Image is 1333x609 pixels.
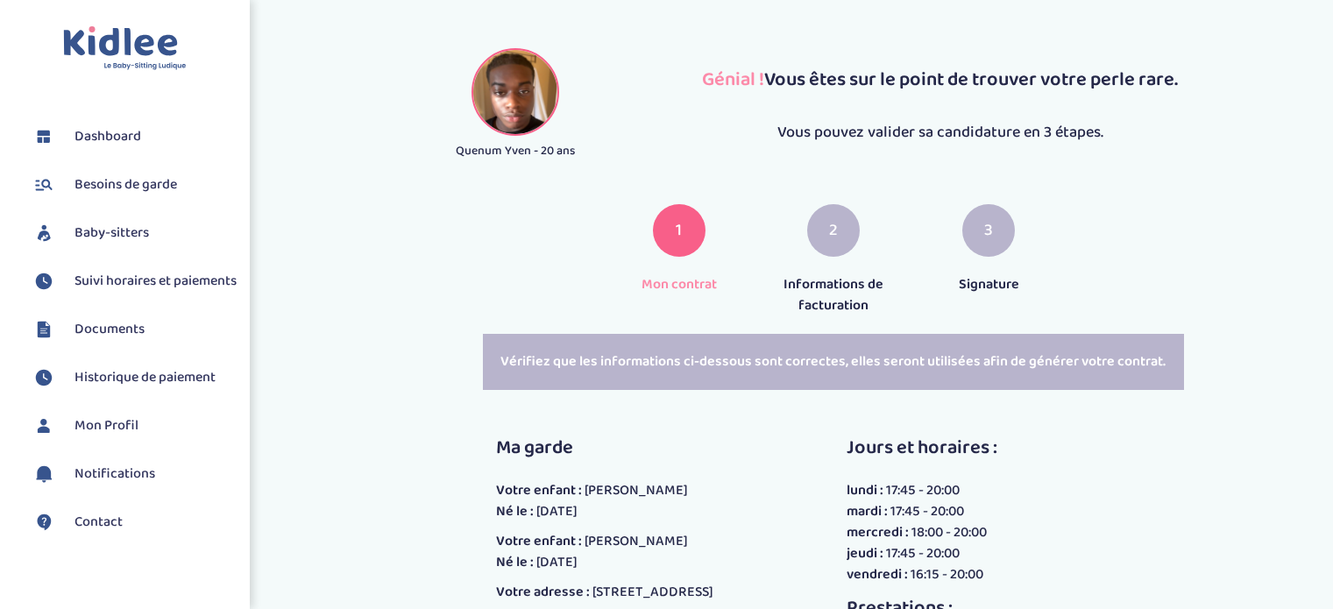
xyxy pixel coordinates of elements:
[74,367,216,388] span: Historique de paiement
[74,126,141,147] span: Dashboard
[422,142,608,160] p: Quenum Yven - 20 ans
[31,365,237,391] a: Historique de paiement
[847,500,888,522] span: mardi :
[911,563,983,585] span: 16:15 - 20:00
[31,316,237,343] a: Documents
[74,223,149,244] span: Baby-sitters
[829,218,838,244] span: 2
[496,551,534,573] span: Né le :
[31,220,57,246] img: babysitters.svg
[31,461,237,487] a: Notifications
[74,464,155,485] span: Notifications
[31,124,57,150] img: dashboard.svg
[847,542,883,564] span: jeudi :
[886,542,960,564] span: 17:45 - 20:00
[614,274,743,295] p: Mon contrat
[31,172,237,198] a: Besoins de garde
[74,512,123,533] span: Contact
[847,479,883,501] span: lundi :
[496,500,534,522] span: Né le :
[31,268,57,294] img: suivihoraire.svg
[31,413,237,439] a: Mon Profil
[74,271,237,292] span: Suivi horaires et paiements
[483,334,1184,390] div: Vérifiez que les informations ci-dessous sont correctes, elles seront utilisées afin de générer v...
[536,551,578,573] span: [DATE]
[585,530,688,552] span: [PERSON_NAME]
[847,434,1130,463] p: Jours et horaires :
[31,172,57,198] img: besoin.svg
[31,365,57,391] img: suivihoraire.svg
[31,316,57,343] img: documents.svg
[496,479,582,501] span: Votre enfant :
[592,581,713,603] span: [STREET_ADDRESS]
[496,581,590,603] span: Votre adresse :
[702,64,764,96] span: Génial !
[31,124,237,150] a: Dashboard
[635,66,1246,95] p: Vous êtes sur le point de trouver votre perle rare.
[536,500,578,522] span: [DATE]
[74,319,145,340] span: Documents
[31,509,237,535] a: Contact
[63,26,187,71] img: logo.svg
[74,415,138,436] span: Mon Profil
[925,274,1053,295] p: Signature
[984,218,993,244] span: 3
[31,461,57,487] img: notification.svg
[31,220,237,246] a: Baby-sitters
[74,174,177,195] span: Besoins de garde
[769,274,898,316] p: Informations de facturation
[890,500,964,522] span: 17:45 - 20:00
[496,434,713,463] p: Ma garde
[585,479,688,501] span: [PERSON_NAME]
[886,479,960,501] span: 17:45 - 20:00
[31,268,237,294] a: Suivi horaires et paiements
[676,218,682,244] span: 1
[847,521,909,543] span: mercredi :
[31,509,57,535] img: contact.svg
[911,521,987,543] span: 18:00 - 20:00
[847,563,908,585] span: vendredi :
[635,121,1246,145] p: Vous pouvez valider sa candidature en 3 étapes.
[31,413,57,439] img: profil.svg
[496,530,582,552] span: Votre enfant :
